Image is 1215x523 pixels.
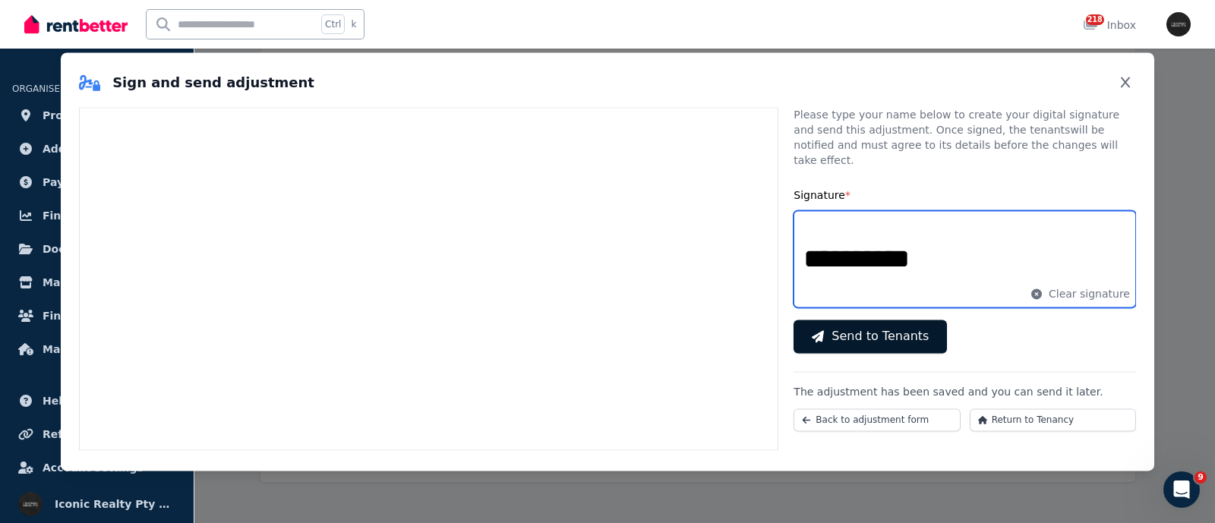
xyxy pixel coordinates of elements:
span: 9 [1194,471,1207,484]
span: Return to Tenancy [992,414,1074,426]
button: Clear signature [1030,286,1130,301]
span: Back to adjustment form [816,414,929,426]
button: Return to Tenancy [970,408,1136,431]
h2: Sign and send adjustment [79,72,314,93]
button: Send to Tenants [794,320,947,353]
button: Close [1115,71,1136,95]
p: The adjustment has been saved and you can send it later. [794,384,1136,399]
label: Signature [794,189,850,201]
p: Please type your name below to create your digital signature and send this adjustment. Once signe... [794,107,1136,168]
span: Send to Tenants [832,327,929,345]
iframe: Intercom live chat [1163,471,1200,508]
button: Back to adjustment form [794,408,960,431]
